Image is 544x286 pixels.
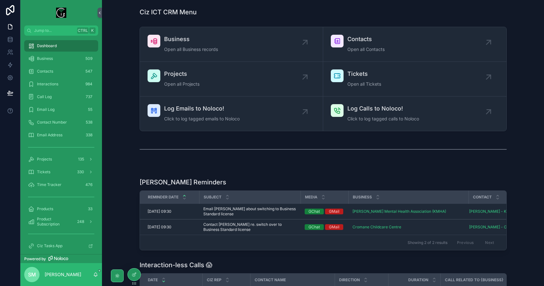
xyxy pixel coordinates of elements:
div: 330 [75,168,86,176]
a: Contact Number538 [24,117,98,128]
span: Log Calls to Noloco! [347,104,419,113]
span: Business [37,56,53,61]
a: [PERSON_NAME] Mental Health Association (KMHA) [352,209,446,214]
div: 538 [84,118,94,126]
a: ProjectsOpen all Projects [140,62,323,97]
span: Contacts [347,35,385,44]
span: Ciz Tasks App [37,243,62,248]
a: Email Address338 [24,129,98,141]
span: SM [28,271,36,278]
a: Call Log737 [24,91,98,103]
a: Projects135 [24,154,98,165]
span: Call Log [37,94,52,99]
span: Interactions [37,82,58,87]
h1: Ciz ICT CRM Menu [140,8,197,17]
a: Contacts547 [24,66,98,77]
div: 737 [84,93,94,101]
span: Call Related To {Business} [445,277,504,282]
div: 338 [84,131,94,139]
span: Projects [37,157,52,162]
a: [DATE] 09:30 [148,225,196,230]
span: Showing 2 of 2 results [408,240,447,245]
a: Dashboard [24,40,98,52]
a: Business509 [24,53,98,64]
a: [DATE] 09:30 [148,209,196,214]
span: Date [148,277,158,282]
span: Time Tracker [37,182,62,187]
span: [DATE] 09:30 [148,225,171,230]
div: 135 [76,155,86,163]
div: 547 [83,68,94,75]
a: Tickets330 [24,166,98,178]
span: Email Log [37,107,54,112]
span: Projects [164,69,199,78]
span: Tickets [37,169,50,175]
a: Log Calls to Noloco!Click to log tagged calls to Noloco [323,97,506,131]
span: Products [37,206,53,211]
div: 55 [86,106,94,113]
div: 33 [86,205,94,213]
span: Subject [204,195,221,200]
a: Cromane Childcare Centre [352,225,401,230]
span: Tickets [347,69,381,78]
a: Email [PERSON_NAME] about switching to Business Standard license [203,206,297,217]
div: 509 [83,55,94,62]
span: Reminder Date [148,195,178,200]
p: [PERSON_NAME] [45,271,81,278]
span: Contact Name [255,277,286,282]
a: Contact [PERSON_NAME] re. switch over to Business Standard license [203,222,297,232]
span: Open all Business records [164,46,218,53]
div: GChat [308,209,320,214]
span: Direction [339,277,360,282]
span: Media [305,195,317,200]
a: GChatGMail [305,224,345,230]
a: Products33 [24,203,98,215]
h1: [PERSON_NAME] Reminders [140,178,226,187]
h1: Interaction-less Calls 😱 [140,261,213,269]
a: [PERSON_NAME] - Cromane Childcare [469,225,522,230]
a: Time Tracker476 [24,179,98,190]
a: Ciz Tasks App [24,240,98,252]
div: GMail [329,224,339,230]
span: Dashboard [37,43,57,48]
span: Ctrl [77,27,89,34]
span: Log Emails to Noloco! [164,104,240,113]
span: Open all Contacts [347,46,385,53]
span: Powered by [24,256,46,261]
div: 476 [83,181,94,189]
span: Open all Projects [164,81,199,87]
a: Email Log55 [24,104,98,115]
div: 984 [83,80,94,88]
a: [PERSON_NAME] - KMHA [469,209,515,214]
span: Duration [408,277,428,282]
a: Log Emails to Noloco!Click to log tagged emails to Noloco [140,97,323,131]
span: Contact [473,195,492,200]
span: Business [164,35,218,44]
div: GChat [308,224,320,230]
span: Ciz Rep [207,277,221,282]
button: Jump to...CtrlK [24,25,98,36]
div: 248 [75,218,86,225]
a: ContactsOpen all Contacts [323,27,506,62]
a: TicketsOpen all Tickets [323,62,506,97]
span: Contact Number [37,120,67,125]
span: Open all Tickets [347,81,381,87]
span: Click to log tagged calls to Noloco [347,116,419,122]
span: Contacts [37,69,53,74]
a: GChatGMail [305,209,345,214]
span: K [90,28,95,33]
span: Email Address [37,132,62,138]
a: [PERSON_NAME] Mental Health Association (KMHA) [352,209,465,214]
a: Interactions984 [24,78,98,90]
a: Cromane Childcare Centre [352,225,465,230]
span: Business [353,195,372,200]
div: scrollable content [20,36,102,254]
a: Powered by [20,254,102,263]
span: Click to log tagged emails to Noloco [164,116,240,122]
